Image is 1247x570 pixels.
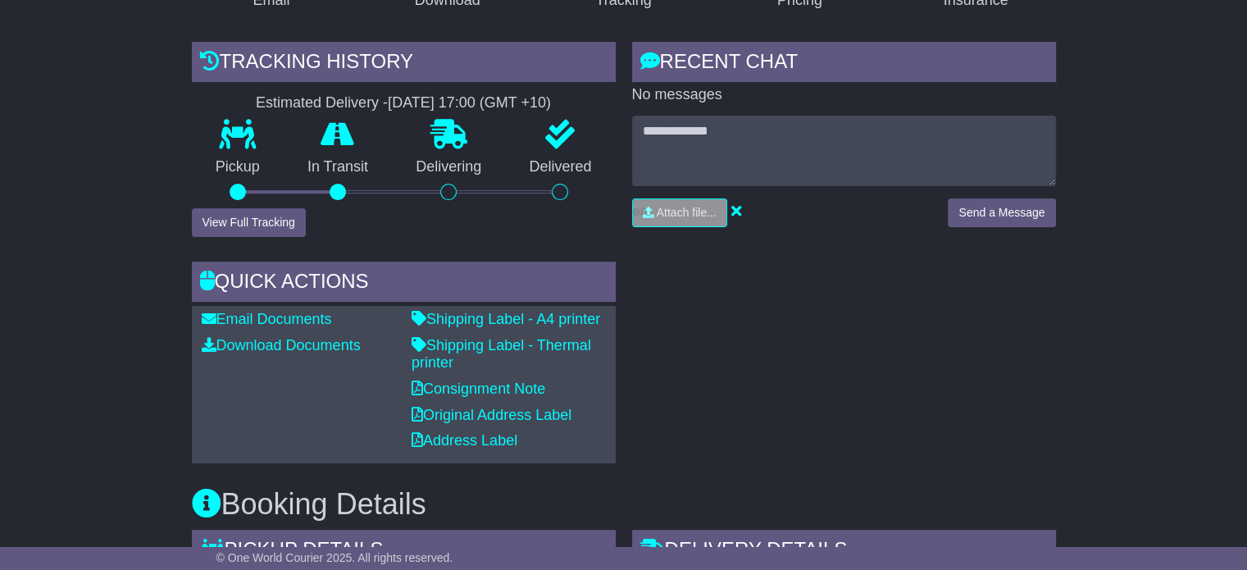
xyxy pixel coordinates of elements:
[412,311,600,327] a: Shipping Label - A4 printer
[632,42,1056,86] div: RECENT CHAT
[412,337,591,372] a: Shipping Label - Thermal printer
[192,158,284,176] p: Pickup
[505,158,615,176] p: Delivered
[216,551,453,564] span: © One World Courier 2025. All rights reserved.
[192,42,616,86] div: Tracking history
[392,158,505,176] p: Delivering
[284,158,392,176] p: In Transit
[192,94,616,112] div: Estimated Delivery -
[388,94,551,112] div: [DATE] 17:00 (GMT +10)
[632,86,1056,104] p: No messages
[202,337,361,353] a: Download Documents
[192,262,616,306] div: Quick Actions
[412,407,571,423] a: Original Address Label
[412,432,517,449] a: Address Label
[412,381,545,397] a: Consignment Note
[192,488,1056,521] h3: Booking Details
[202,311,332,327] a: Email Documents
[192,208,306,237] button: View Full Tracking
[948,198,1055,227] button: Send a Message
